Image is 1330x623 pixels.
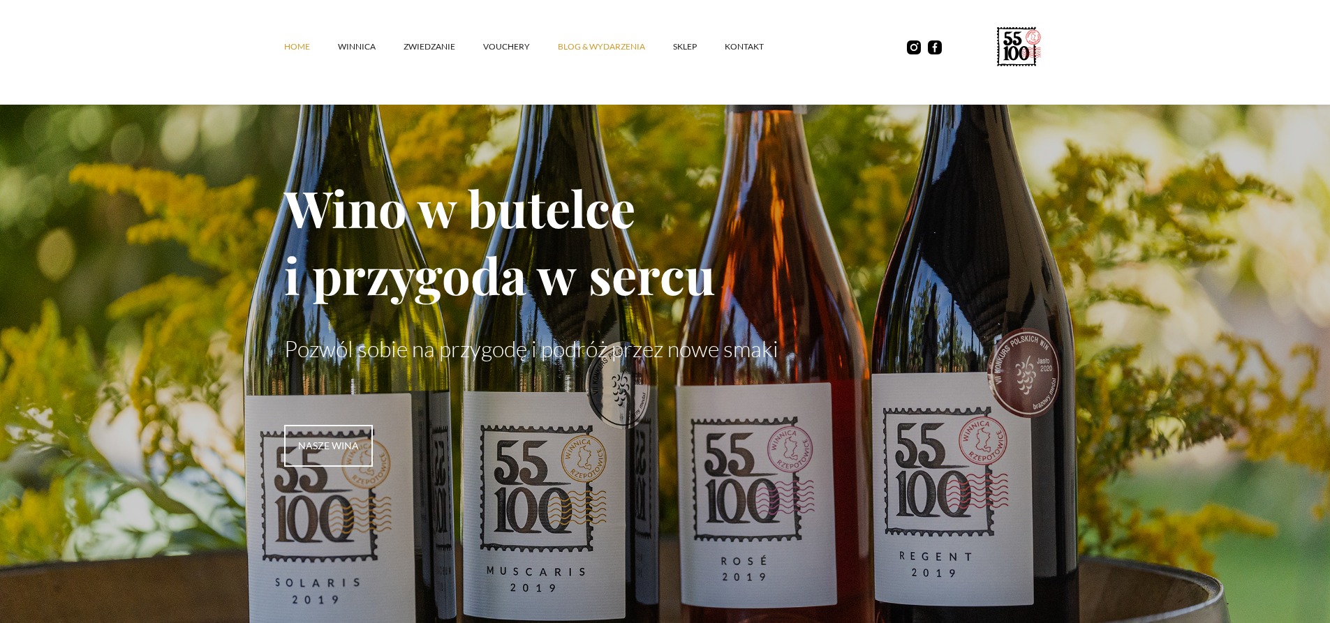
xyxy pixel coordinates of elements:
p: Pozwól sobie na przygodę i podróż przez nowe smaki [284,336,1047,362]
h1: Wino w butelce i przygoda w sercu [284,174,1047,308]
a: kontakt [725,26,792,68]
a: vouchery [483,26,558,68]
a: Blog & Wydarzenia [558,26,673,68]
a: ZWIEDZANIE [404,26,483,68]
a: Home [284,26,338,68]
a: winnica [338,26,404,68]
a: SKLEP [673,26,725,68]
a: nasze wina [284,425,373,467]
